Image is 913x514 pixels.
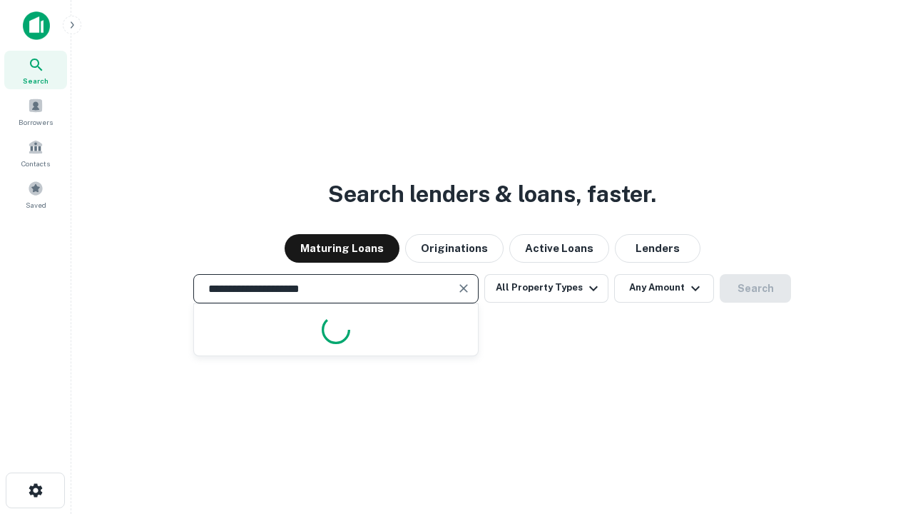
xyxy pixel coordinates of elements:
[509,234,609,263] button: Active Loans
[4,51,67,89] a: Search
[484,274,608,303] button: All Property Types
[4,175,67,213] a: Saved
[26,199,46,211] span: Saved
[4,92,67,131] a: Borrowers
[405,234,504,263] button: Originations
[614,274,714,303] button: Any Amount
[19,116,53,128] span: Borrowers
[4,133,67,172] a: Contacts
[842,400,913,468] iframe: Chat Widget
[454,278,474,298] button: Clear
[21,158,50,169] span: Contacts
[23,75,49,86] span: Search
[285,234,399,263] button: Maturing Loans
[328,177,656,211] h3: Search lenders & loans, faster.
[23,11,50,40] img: capitalize-icon.png
[615,234,700,263] button: Lenders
